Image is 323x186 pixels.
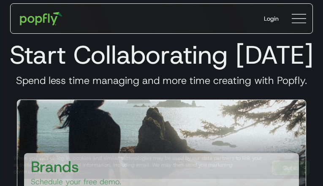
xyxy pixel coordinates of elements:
h3: Spend less time managing and more time creating with Popfly. [7,74,316,87]
div: Login [264,14,279,23]
div: When you visit or log in, cookies and similar technologies may be used by our data partners to li... [14,155,265,175]
a: Got It! [272,161,309,175]
h1: Start Collaborating [DATE] [7,40,316,70]
a: here [79,168,90,175]
a: home [14,6,68,31]
a: Login [257,8,285,30]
